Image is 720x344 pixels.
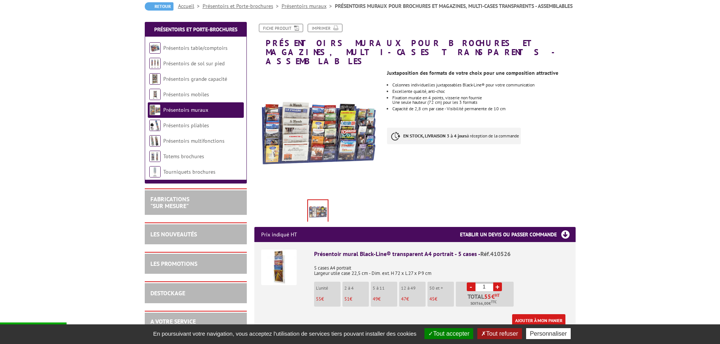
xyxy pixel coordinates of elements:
span: 51 [344,296,350,302]
a: FABRICATIONS"Sur Mesure" [150,195,189,210]
img: Tourniquets brochures [149,166,161,177]
button: Tout accepter [424,328,473,339]
a: Présentoirs et Porte-brochures [203,3,282,9]
p: 5 cases A4 portrait Largeur utile case 22,5 cm - Dim. ext. H 72 x L 27 x P 9 cm [314,260,569,276]
img: Présentoirs de sol sur pied [149,58,161,69]
a: DESTOCKAGE [150,289,185,297]
span: 55 [484,293,491,299]
a: Présentoirs multifonctions [163,137,225,144]
div: Présentoir mural Black-Line® transparent A4 portrait - 5 cases - [314,250,569,258]
a: Imprimer [308,24,342,32]
a: LES PROMOTIONS [150,260,197,267]
p: Prix indiqué HT [261,227,297,242]
button: Tout refuser [477,328,522,339]
li: Excellente qualité, anti-choc [392,89,575,94]
p: à réception de la commande [387,128,521,144]
p: € [344,296,369,302]
img: Présentoirs pliables [149,120,161,131]
a: Présentoirs pliables [163,122,209,129]
span: 66,00 [478,301,489,307]
a: Présentoirs table/comptoirs [163,45,228,51]
span: En poursuivant votre navigation, vous acceptez l'utilisation de services tiers pouvant installer ... [149,330,420,337]
li: Fixation murale en 4 points, visserie non fournie Une seule hauteur (72 cm) pour les 3 formats [392,96,575,105]
img: Présentoirs table/comptoirs [149,42,161,54]
a: LES NOUVEAUTÉS [150,230,197,238]
img: presentoirs_muraux_410526_1.jpg [254,70,382,197]
a: Totems brochures [163,153,204,160]
a: Fiche produit [259,24,303,32]
a: Présentoirs et Porte-brochures [154,26,237,33]
p: € [401,296,426,302]
strong: EN STOCK, LIVRAISON 3 à 4 jours [403,133,467,139]
button: Personnaliser (fenêtre modale) [526,328,571,339]
p: € [429,296,454,302]
p: L'unité [316,285,341,291]
li: Capacité de 2,8 cm par case - Visibilité permanente de 10 cm [392,106,575,111]
span: 55 [316,296,321,302]
sup: TTC [491,300,497,304]
span: 45 [429,296,435,302]
img: Présentoirs muraux [149,104,161,116]
p: € [316,296,341,302]
span: 47 [401,296,406,302]
a: Présentoirs mobiles [163,91,209,98]
a: + [493,282,502,291]
a: Accueil [178,3,203,9]
img: Présentoirs mobiles [149,89,161,100]
span: 49 [373,296,378,302]
p: Total [458,293,514,307]
a: - [467,282,475,291]
a: Présentoirs de sol sur pied [163,60,225,67]
h1: PRÉSENTOIRS MURAUX POUR BROCHURES ET MAGAZINES, MULTI-CASES TRANSPARENTS - ASSEMBLABLES [249,24,581,66]
span: Réf.410526 [480,250,511,258]
img: Présentoirs multifonctions [149,135,161,147]
p: 2 à 4 [344,285,369,291]
a: Tourniquets brochures [163,168,215,175]
img: Présentoir mural Black-Line® transparent A4 portrait - 5 cases [261,250,297,285]
h3: Etablir un devis ou passer commande [460,227,576,242]
p: 50 et + [429,285,454,291]
p: 5 à 11 [373,285,397,291]
span: € [491,293,495,299]
a: Présentoirs muraux [163,106,208,113]
p: € [373,296,397,302]
strong: Juxtaposition des formats de votre choix pour une composition attractive [387,69,558,76]
a: Présentoirs muraux [282,3,335,9]
sup: HT [495,293,500,298]
img: presentoirs_muraux_410526_1.jpg [308,200,328,224]
h2: A votre service [150,318,241,325]
li: PRÉSENTOIRS MURAUX POUR BROCHURES ET MAGAZINES, MULTI-CASES TRANSPARENTS - ASSEMBLABLES [335,2,573,10]
li: Colonnes individuelles juxtaposables Black-Line® pour votre communication [392,83,575,87]
p: 12 à 49 [401,285,426,291]
a: Ajouter à mon panier [512,314,565,327]
span: Soit € [471,301,497,307]
img: Présentoirs grande capacité [149,73,161,85]
img: Totems brochures [149,151,161,162]
a: Présentoirs grande capacité [163,76,227,82]
a: Retour [145,2,173,11]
